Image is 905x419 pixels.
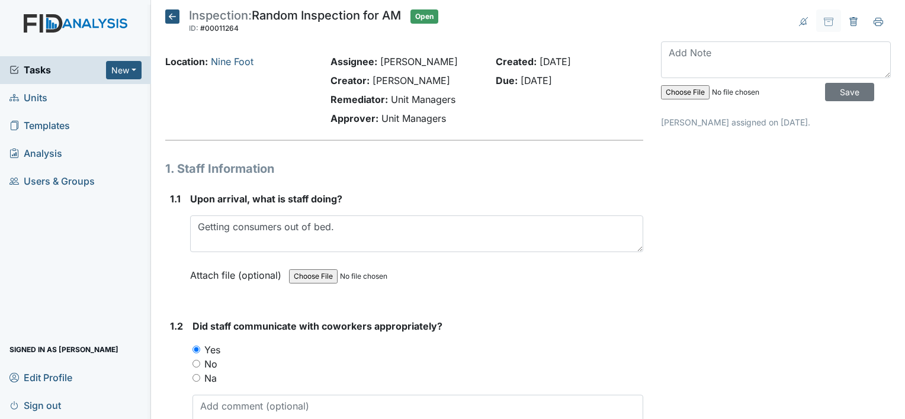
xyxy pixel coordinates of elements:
a: Nine Foot [211,56,253,67]
label: 1.1 [170,192,181,206]
button: New [106,61,142,79]
strong: Approver: [330,112,378,124]
span: Signed in as [PERSON_NAME] [9,340,118,359]
span: Users & Groups [9,172,95,191]
span: Inspection: [189,8,252,22]
input: No [192,360,200,368]
input: Yes [192,346,200,353]
div: Random Inspection for AM [189,9,401,36]
span: Sign out [9,396,61,414]
span: Upon arrival, what is staff doing? [190,193,342,205]
span: [DATE] [540,56,571,67]
span: Analysis [9,144,62,163]
h1: 1. Staff Information [165,160,643,178]
span: Units [9,89,47,107]
strong: Creator: [330,75,370,86]
input: Na [192,374,200,382]
span: [PERSON_NAME] [380,56,458,67]
a: Tasks [9,63,106,77]
input: Save [825,83,874,101]
strong: Due: [496,75,518,86]
label: Na [204,371,217,385]
span: Open [410,9,438,24]
strong: Assignee: [330,56,377,67]
strong: Created: [496,56,537,67]
p: [PERSON_NAME] assigned on [DATE]. [661,116,891,128]
span: #00011264 [200,24,239,33]
span: Did staff communicate with coworkers appropriately? [192,320,442,332]
label: Attach file (optional) [190,262,286,282]
span: ID: [189,24,198,33]
label: No [204,357,217,371]
span: Unit Managers [391,94,455,105]
span: Edit Profile [9,368,72,386]
span: [PERSON_NAME] [373,75,450,86]
strong: Location: [165,56,208,67]
strong: Remediator: [330,94,388,105]
span: Templates [9,117,70,135]
label: Yes [204,343,220,357]
span: Unit Managers [381,112,446,124]
textarea: Getting consumers out of bed. [190,215,643,252]
span: [DATE] [521,75,552,86]
label: 1.2 [170,319,183,333]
